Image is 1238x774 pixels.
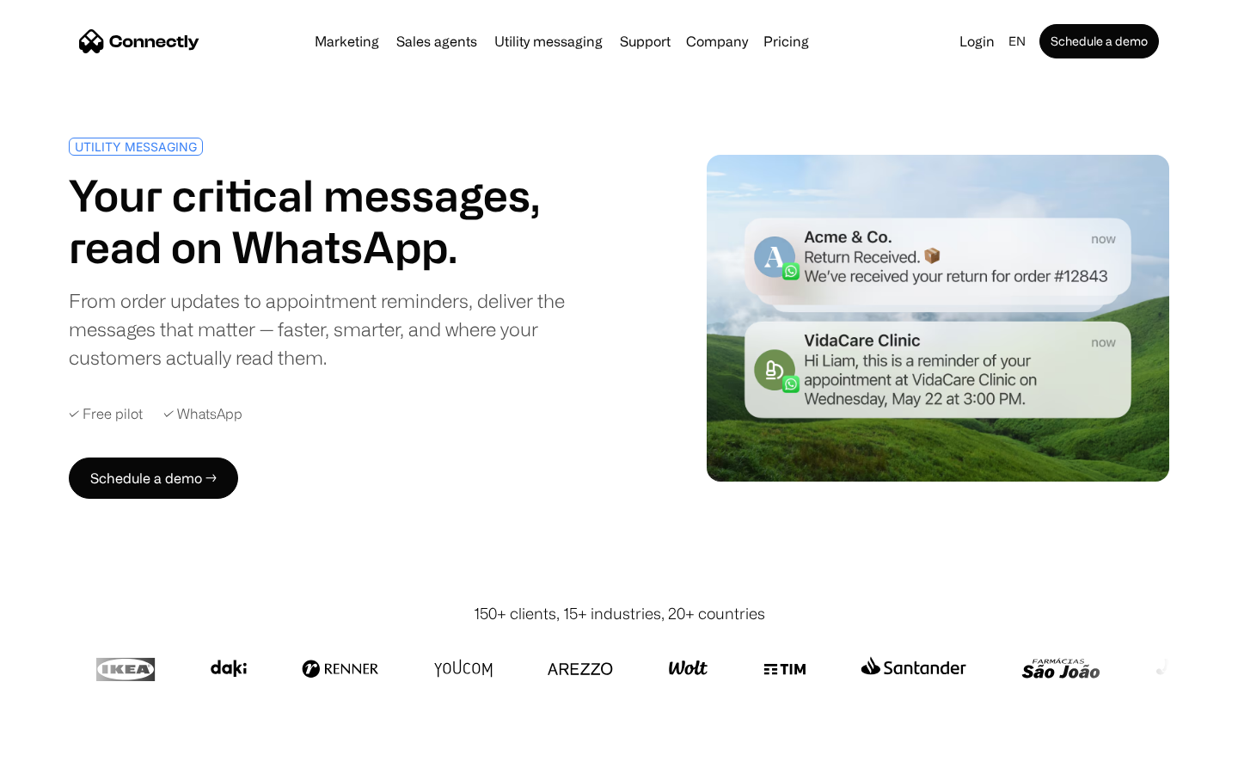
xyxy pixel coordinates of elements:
a: Sales agents [389,34,484,48]
a: Login [953,29,1002,53]
a: Support [613,34,677,48]
a: Pricing [757,34,816,48]
div: From order updates to appointment reminders, deliver the messages that matter — faster, smarter, ... [69,286,612,372]
div: ✓ Free pilot [69,406,143,422]
div: en [1008,29,1026,53]
ul: Language list [34,744,103,768]
a: Utility messaging [487,34,610,48]
div: ✓ WhatsApp [163,406,242,422]
div: 150+ clients, 15+ industries, 20+ countries [474,602,765,625]
aside: Language selected: English [17,742,103,768]
a: Marketing [308,34,386,48]
a: Schedule a demo → [69,458,238,499]
a: Schedule a demo [1039,24,1159,58]
div: UTILITY MESSAGING [75,140,197,153]
div: Company [686,29,748,53]
h1: Your critical messages, read on WhatsApp. [69,169,612,273]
